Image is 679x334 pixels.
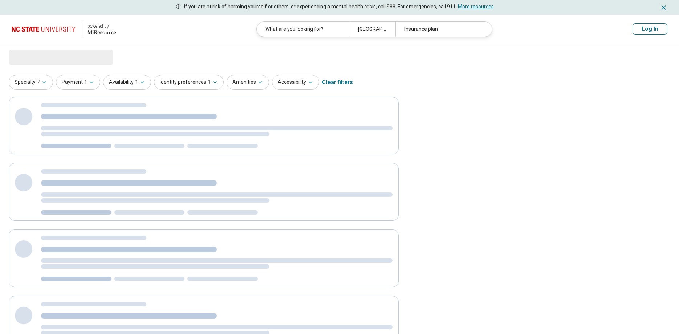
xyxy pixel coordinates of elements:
span: 1 [135,78,138,86]
div: [GEOGRAPHIC_DATA], [GEOGRAPHIC_DATA] [349,22,395,37]
button: Log In [633,23,667,35]
button: Amenities [227,75,269,90]
div: Insurance plan [395,22,488,37]
a: North Carolina State University powered by [12,20,116,38]
span: 1 [208,78,211,86]
button: Payment1 [56,75,100,90]
button: Specialty7 [9,75,53,90]
button: Availability1 [103,75,151,90]
span: 1 [84,78,87,86]
button: Accessibility [272,75,319,90]
div: powered by [88,23,116,29]
span: Loading... [9,50,70,64]
p: If you are at risk of harming yourself or others, or experiencing a mental health crisis, call 98... [184,3,494,11]
div: What are you looking for? [257,22,349,37]
button: Dismiss [660,3,667,12]
button: Identity preferences1 [154,75,224,90]
a: More resources [458,4,494,9]
div: Clear filters [322,74,353,91]
span: 7 [37,78,40,86]
img: North Carolina State University [12,20,78,38]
